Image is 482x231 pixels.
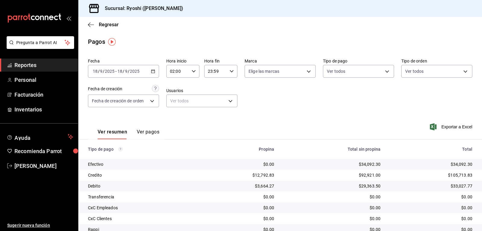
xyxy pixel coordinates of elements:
[390,172,472,178] div: $105,713.83
[115,69,117,74] span: -
[166,88,237,93] label: Usuarios
[16,40,65,46] span: Pregunta a Parrot AI
[14,91,73,99] span: Facturación
[390,161,472,167] div: $34,092.30
[390,183,472,189] div: $33,027.77
[284,172,380,178] div: $92,921.00
[323,59,394,63] label: Tipo de pago
[205,216,274,222] div: $0.00
[390,216,472,222] div: $0.00
[92,69,98,74] input: --
[205,172,274,178] div: $12,792.83
[88,147,196,152] div: Tipo de pago
[205,183,274,189] div: $3,664.27
[108,38,116,46] img: Tooltip marker
[98,129,159,139] div: navigation tabs
[390,194,472,200] div: $0.00
[88,37,105,46] div: Pagos
[128,69,130,74] span: /
[14,162,73,170] span: [PERSON_NAME]
[92,98,144,104] span: Fecha de creación de orden
[205,194,274,200] div: $0.00
[205,161,274,167] div: $0.00
[4,44,74,50] a: Pregunta a Parrot AI
[88,161,196,167] div: Efectivo
[284,216,380,222] div: $0.00
[123,69,124,74] span: /
[205,147,274,152] div: Propina
[118,147,123,151] svg: Los pagos realizados con Pay y otras terminales son montos brutos.
[125,69,128,74] input: --
[284,194,380,200] div: $0.00
[88,205,196,211] div: CxC Empleados
[130,69,140,74] input: ----
[327,68,345,74] span: Ver todos
[88,172,196,178] div: Credito
[105,69,115,74] input: ----
[88,194,196,200] div: Transferencia
[99,22,119,27] span: Regresar
[284,161,380,167] div: $34,092.30
[401,59,472,63] label: Tipo de orden
[405,68,424,74] span: Ver todos
[14,76,73,84] span: Personal
[245,59,316,63] label: Marca
[14,61,73,69] span: Reportes
[88,59,159,63] label: Fecha
[88,183,196,189] div: Debito
[88,86,122,92] div: Fecha de creación
[284,205,380,211] div: $0.00
[284,183,380,189] div: $29,363.50
[205,205,274,211] div: $0.00
[98,129,127,139] button: Ver resumen
[117,69,123,74] input: --
[166,59,199,63] label: Hora inicio
[7,36,74,49] button: Pregunta a Parrot AI
[14,105,73,114] span: Inventarios
[103,69,105,74] span: /
[431,123,472,130] button: Exportar a Excel
[14,147,73,155] span: Recomienda Parrot
[88,216,196,222] div: CxC Clientes
[100,5,183,12] h3: Sucursal: Ryoshi ([PERSON_NAME])
[166,95,237,107] div: Ver todos
[284,147,380,152] div: Total sin propina
[66,16,71,21] button: open_drawer_menu
[390,147,472,152] div: Total
[98,69,100,74] span: /
[204,59,237,63] label: Hora fin
[14,133,65,140] span: Ayuda
[137,129,159,139] button: Ver pagos
[7,222,73,229] span: Sugerir nueva función
[100,69,103,74] input: --
[390,205,472,211] div: $0.00
[88,22,119,27] button: Regresar
[249,68,279,74] span: Elige las marcas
